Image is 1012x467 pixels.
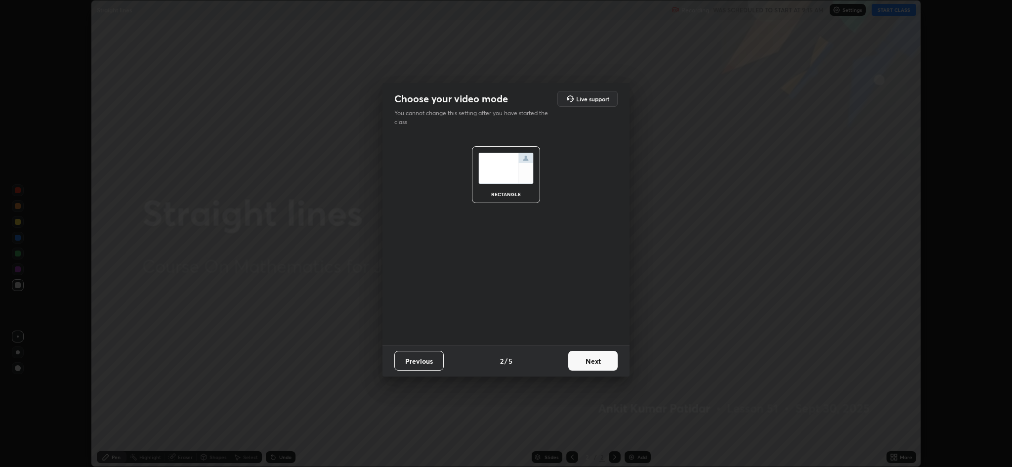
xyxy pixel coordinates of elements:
button: Previous [394,351,444,371]
h4: 5 [508,356,512,366]
div: rectangle [486,192,526,197]
h4: / [505,356,507,366]
img: normalScreenIcon.ae25ed63.svg [478,153,534,184]
h5: Live support [576,96,609,102]
button: Next [568,351,618,371]
h4: 2 [500,356,504,366]
h2: Choose your video mode [394,92,508,105]
p: You cannot change this setting after you have started the class [394,109,554,127]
